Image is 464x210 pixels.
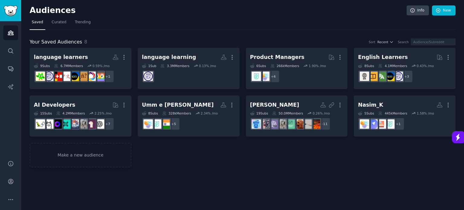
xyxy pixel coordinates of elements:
[368,119,378,129] img: productdesignjobs
[272,111,303,115] div: 50.0M Members
[417,64,434,68] div: 0.43 % /mo
[250,101,299,109] div: [PERSON_NAME]
[270,64,299,68] div: 266k Members
[269,119,278,129] img: ChatGPTPro
[378,64,407,68] div: 4.1M Members
[250,111,268,115] div: 19 Sub s
[75,20,91,25] span: Trending
[92,64,110,68] div: 0.59 % /mo
[4,5,18,16] img: GummySearch logo
[394,72,403,81] img: languagelearning
[30,143,131,167] a: Make a new audience
[160,64,189,68] div: 3.3M Members
[358,53,408,61] div: English Learners
[86,72,96,81] img: French
[354,95,456,137] a: Nasim_K5Subs445kMembers1.58% /mo+1ProductMgmtprojectmanagementproductdesignjobsProductManagement
[95,111,112,115] div: 2.25 % /mo
[377,72,386,81] img: language_exchange
[30,6,407,15] h2: Audiences
[69,119,79,129] img: AI_Agents
[61,72,70,81] img: ChineseLanguage
[294,119,303,129] img: CursedAI
[246,48,348,89] a: Product Managers6Subs266kMembers1.90% /mo+4ProductManagementProductMgmt
[302,119,312,129] img: AIDebating
[400,70,413,83] div: + 3
[142,64,156,68] div: 1 Sub
[84,39,87,45] span: 8
[368,72,378,81] img: LearnEnglishOnReddit
[52,20,66,25] span: Curated
[201,111,218,115] div: 2.34 % /mo
[369,40,375,44] div: Sort
[30,38,82,46] span: Your Saved Audiences
[30,95,131,137] a: AI Developers15Subs4.2MMembers2.25% /mo+7OpenAILocalLLaMAChatGPTCodingAI_AgentsLLMDevsLocalLLMoll...
[360,119,369,129] img: ProductManagement
[30,48,131,89] a: language learners9Subs6.7MMembers0.59% /mo+1duolingoFrenchSpanishEnglishLearningChineseLanguageGe...
[318,118,330,130] div: + 11
[252,72,261,81] img: ProductMgmt
[32,20,43,25] span: Saved
[34,53,88,61] div: language learners
[250,64,266,68] div: 6 Sub s
[44,72,53,81] img: languagelearning
[95,72,104,81] img: duolingo
[95,119,104,129] img: OpenAI
[36,72,45,81] img: languagelearningjerk
[142,53,196,61] div: language learning
[260,119,269,129] img: generativeAI
[56,111,85,115] div: 4.2M Members
[285,119,295,129] img: AIProductManagers
[78,72,87,81] img: Spanish
[377,119,386,129] img: projectmanagement
[53,72,62,81] img: German
[86,119,96,129] img: LocalLLaMA
[260,72,269,81] img: ProductManagement
[358,101,383,109] div: Nasim_K
[250,53,304,61] div: Product Managers
[34,111,52,115] div: 15 Sub s
[277,119,286,129] img: ChatGPTCoding
[407,5,429,16] a: Info
[358,64,374,68] div: 8 Sub s
[73,18,93,30] a: Trending
[162,111,191,115] div: 328k Members
[138,95,240,137] a: Umm e [PERSON_NAME]8Subs328kMembers2.34% /mo+5ProductManagement_INProductMgmtProductManagement
[143,72,153,81] img: languagelearning
[309,64,326,68] div: 1.90 % /mo
[69,72,79,81] img: EnglishLearning
[143,119,153,129] img: ProductManagement
[385,119,395,129] img: ProductMgmt
[54,64,83,68] div: 6.7M Members
[354,48,456,89] a: English Learners8Subs4.1MMembers0.43% /mo+3languagelearningEnglishLearninglanguage_exchangeLearnE...
[432,5,456,16] a: New
[313,111,330,115] div: 0.26 % /mo
[34,101,75,109] div: AI Developers
[30,18,45,30] a: Saved
[142,101,214,109] div: Umm e [PERSON_NAME]
[392,118,404,130] div: + 1
[358,111,374,115] div: 5 Sub s
[252,119,261,129] img: artificial
[267,70,280,83] div: + 4
[152,119,161,129] img: ProductMgmt
[167,118,180,130] div: + 5
[160,119,170,129] img: ProductManagement_IN
[199,64,216,68] div: 0.13 % /mo
[246,95,348,137] a: [PERSON_NAME]19Subs50.0MMembers0.26% /mo+11recruitinghellAIDebatingCursedAIAIProductManagersChatG...
[44,119,53,129] img: ollama
[377,40,388,44] span: Recent
[142,111,158,115] div: 8 Sub s
[385,72,395,81] img: EnglishLearning
[311,119,320,129] img: recruitinghell
[377,40,394,44] button: Recent
[411,38,456,45] input: Audience/Subreddit
[101,118,114,130] div: + 7
[398,40,409,44] div: Search
[53,119,62,129] img: LocalLLM
[50,18,69,30] a: Curated
[138,48,240,89] a: language learning1Sub3.3MMembers0.13% /molanguagelearning
[36,119,45,129] img: LangChain
[378,111,407,115] div: 445k Members
[61,119,70,129] img: LLMDevs
[101,70,114,83] div: + 1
